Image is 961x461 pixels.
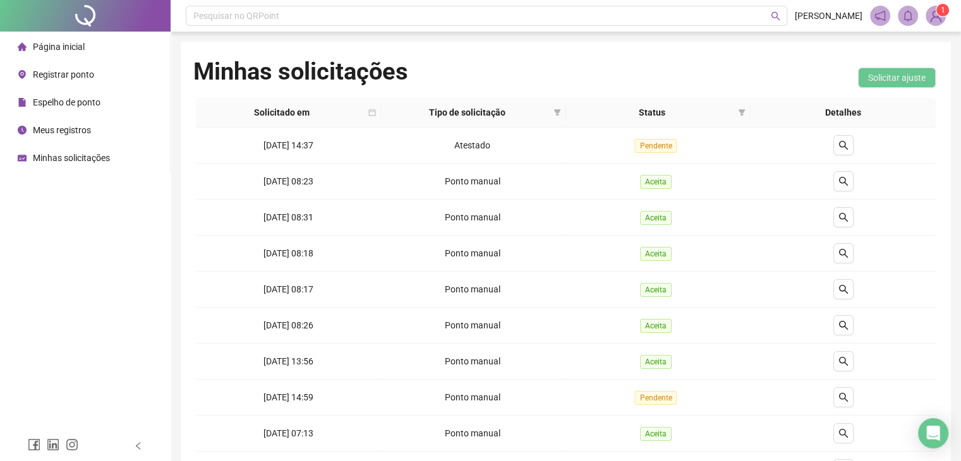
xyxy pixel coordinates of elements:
[454,140,490,150] span: Atestado
[33,42,85,52] span: Página inicial
[18,42,27,51] span: home
[838,356,849,366] span: search
[634,391,677,405] span: Pendente
[18,70,27,79] span: environment
[33,153,110,163] span: Minhas solicitações
[640,247,672,261] span: Aceita
[858,68,936,88] button: Solicitar ajuste
[33,69,94,80] span: Registrar ponto
[838,140,849,150] span: search
[18,98,27,107] span: file
[263,356,313,366] span: [DATE] 13:56
[18,153,27,162] span: schedule
[640,211,672,225] span: Aceita
[445,212,500,222] span: Ponto manual
[838,212,849,222] span: search
[735,103,748,122] span: filter
[28,438,40,451] span: facebook
[47,438,59,451] span: linkedin
[838,176,849,186] span: search
[640,175,672,189] span: Aceita
[838,428,849,438] span: search
[33,125,91,135] span: Meus registros
[445,428,500,438] span: Ponto manual
[18,126,27,135] span: clock-circle
[868,71,926,85] span: Solicitar ajuste
[838,248,849,258] span: search
[263,392,313,402] span: [DATE] 14:59
[640,427,672,441] span: Aceita
[201,105,363,119] span: Solicitado em
[368,109,376,116] span: calendar
[751,98,936,128] th: Detalhes
[936,4,949,16] sup: Atualize o seu contato no menu Meus Dados
[366,103,378,122] span: calendar
[66,438,78,451] span: instagram
[941,6,945,15] span: 1
[640,355,672,369] span: Aceita
[918,418,948,448] div: Open Intercom Messenger
[640,319,672,333] span: Aceita
[926,6,945,25] img: 78408
[386,105,548,119] span: Tipo de solicitação
[571,105,734,119] span: Status
[445,320,500,330] span: Ponto manual
[738,109,746,116] span: filter
[838,392,849,402] span: search
[263,140,313,150] span: [DATE] 14:37
[193,57,408,86] h1: Minhas solicitações
[263,248,313,258] span: [DATE] 08:18
[553,109,561,116] span: filter
[902,10,914,21] span: bell
[445,356,500,366] span: Ponto manual
[33,97,100,107] span: Espelho de ponto
[263,284,313,294] span: [DATE] 08:17
[445,176,500,186] span: Ponto manual
[263,212,313,222] span: [DATE] 08:31
[634,139,677,153] span: Pendente
[838,320,849,330] span: search
[445,248,500,258] span: Ponto manual
[445,284,500,294] span: Ponto manual
[263,176,313,186] span: [DATE] 08:23
[551,103,564,122] span: filter
[771,11,780,21] span: search
[263,428,313,438] span: [DATE] 07:13
[134,441,143,450] span: left
[445,392,500,402] span: Ponto manual
[795,9,862,23] span: [PERSON_NAME]
[263,320,313,330] span: [DATE] 08:26
[838,284,849,294] span: search
[874,10,886,21] span: notification
[640,283,672,297] span: Aceita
